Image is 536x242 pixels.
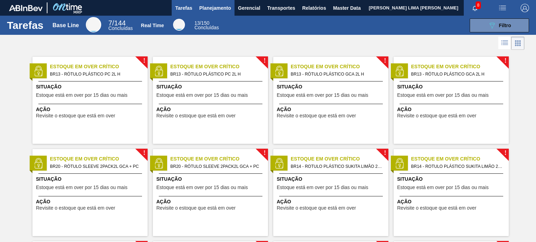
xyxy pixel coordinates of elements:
[156,205,236,211] span: Revisite o estoque que está em over
[86,17,101,32] div: Base Line
[511,37,524,50] div: Visão em Cards
[170,155,268,163] span: Estoque em Over Crítico
[108,19,112,27] span: 7
[277,175,387,183] span: Situação
[498,4,507,12] img: userActions
[156,83,266,91] span: Situação
[384,58,386,63] span: !
[470,18,529,32] button: Filtro
[9,5,43,11] img: TNhmsLtSVTkK8tSr43FrP2fwEKptu5GPRR3wAAAABJRU5ErkJggg==
[194,25,219,30] span: Concluídas
[476,1,481,9] span: 8
[154,66,164,76] img: status
[194,20,209,26] span: / 150
[175,4,192,12] span: Tarefas
[50,163,142,170] span: BR20 - RÓTULO SLEEVE 2PACK2L GCA + PC
[277,93,368,98] span: Estoque está em over por 15 dias ou mais
[170,163,262,170] span: BR20 - RÓTULO SLEEVE 2PACK2L GCA + PC
[291,70,383,78] span: BR13 - RÓTULO PLÁSTICO GCA 2L H
[170,70,262,78] span: BR13 - RÓTULO PLÁSTICO PC 2L H
[199,4,231,12] span: Planejamento
[108,19,126,27] span: / 144
[277,198,387,205] span: Ação
[504,58,506,63] span: !
[36,198,146,205] span: Ação
[291,155,388,163] span: Estoque em Over Crítico
[504,150,506,156] span: !
[156,185,248,190] span: Estoque está em over por 15 dias ou mais
[194,20,200,26] span: 13
[33,66,44,76] img: status
[36,185,127,190] span: Estoque está em over por 15 dias ou mais
[36,113,115,118] span: Revisite o estoque que está em over
[36,83,146,91] span: Situação
[291,163,383,170] span: BR14 - ROTULO PLÁSTICO SUKITA LIMÃO 2L AH
[33,158,44,169] img: status
[173,19,185,31] div: Real Time
[36,205,115,211] span: Revisite o estoque que está em over
[50,155,148,163] span: Estoque em Over Crítico
[384,150,386,156] span: !
[36,175,146,183] span: Situação
[263,150,266,156] span: !
[411,63,509,70] span: Estoque em Over Crítico
[291,63,388,70] span: Estoque em Over Crítico
[302,4,326,12] span: Relatórios
[156,93,248,98] span: Estoque está em over por 15 dias ou mais
[521,4,529,12] img: Logout
[411,70,503,78] span: BR13 - RÓTULO PLÁSTICO GCA 2L H
[394,158,405,169] img: status
[277,185,368,190] span: Estoque está em over por 15 dias ou mais
[156,113,236,118] span: Revisite o estoque que está em over
[499,23,511,28] span: Filtro
[156,175,266,183] span: Situação
[498,37,511,50] div: Visão em Lista
[108,25,133,31] span: Concluídas
[397,198,507,205] span: Ação
[156,106,266,113] span: Ação
[267,4,295,12] span: Transportes
[397,93,489,98] span: Estoque está em over por 15 dias ou mais
[277,83,387,91] span: Situação
[411,163,503,170] span: BR14 - ROTULO PLÁSTICO SUKITA LIMÃO 2L AH
[397,205,476,211] span: Revisite o estoque que está em over
[394,66,405,76] img: status
[170,63,268,70] span: Estoque em Over Crítico
[277,205,356,211] span: Revisite o estoque que está em over
[397,83,507,91] span: Situação
[397,113,476,118] span: Revisite o estoque que está em over
[397,106,507,113] span: Ação
[397,185,489,190] span: Estoque está em over por 15 dias ou mais
[397,175,507,183] span: Situação
[333,4,360,12] span: Master Data
[36,93,127,98] span: Estoque está em over por 15 dias ou mais
[464,3,486,13] button: Notificações
[154,158,164,169] img: status
[277,113,356,118] span: Revisite o estoque que está em over
[411,155,509,163] span: Estoque em Over Crítico
[263,58,266,63] span: !
[194,21,219,30] div: Real Time
[50,70,142,78] span: BR13 - RÓTULO PLÁSTICO PC 2L H
[143,58,145,63] span: !
[50,63,148,70] span: Estoque em Over Crítico
[277,106,387,113] span: Ação
[274,158,284,169] img: status
[7,21,44,29] h1: Tarefas
[143,150,145,156] span: !
[141,23,164,28] div: Real Time
[274,66,284,76] img: status
[53,22,79,29] div: Base Line
[238,4,260,12] span: Gerencial
[36,106,146,113] span: Ação
[108,20,133,31] div: Base Line
[156,198,266,205] span: Ação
